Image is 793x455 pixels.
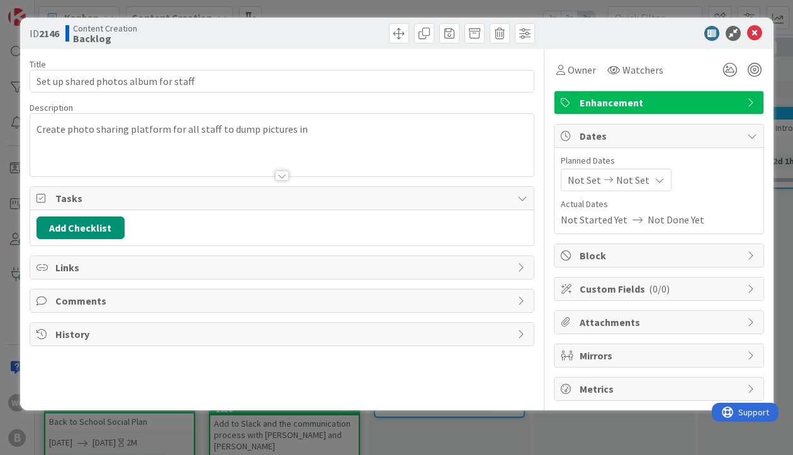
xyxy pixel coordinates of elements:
span: Comments [55,293,511,308]
label: Title [30,59,46,70]
span: Block [580,248,741,263]
span: Tasks [55,191,511,206]
span: Not Set [568,172,601,188]
span: Metrics [580,381,741,396]
span: Content Creation [73,23,137,33]
span: Description [30,102,73,113]
span: ID [30,26,59,41]
span: Owner [568,62,596,77]
span: Mirrors [580,348,741,363]
span: Attachments [580,315,741,330]
button: Add Checklist [37,216,125,239]
span: Not Set [616,172,650,188]
span: Not Done Yet [648,212,704,227]
p: Create photo sharing platform for all staff to dump pictures in [37,122,527,137]
input: type card name here... [30,70,534,93]
b: Backlog [73,33,137,43]
b: 2146 [39,27,59,40]
span: Links [55,260,511,275]
span: Custom Fields [580,281,741,296]
span: Dates [580,128,741,143]
span: Support [26,2,57,17]
span: Planned Dates [561,154,757,167]
span: Watchers [622,62,663,77]
span: Actual Dates [561,198,757,211]
span: ( 0/0 ) [649,283,670,295]
span: History [55,327,511,342]
span: Not Started Yet [561,212,627,227]
span: Enhancement [580,95,741,110]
